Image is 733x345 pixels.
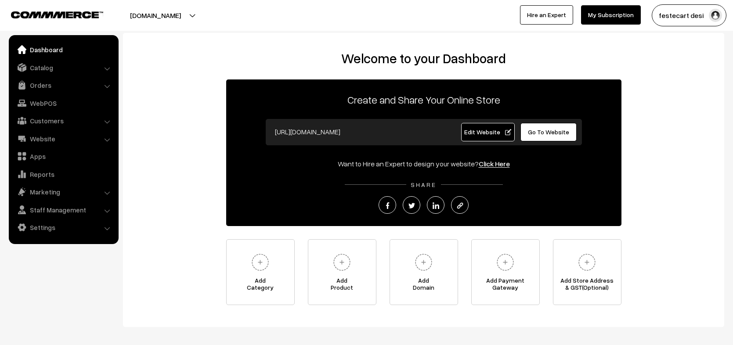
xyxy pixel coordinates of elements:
span: Go To Website [528,128,569,136]
button: festecart desi [652,4,726,26]
span: Add Domain [390,277,458,295]
h2: Welcome to your Dashboard [132,50,715,66]
img: plus.svg [248,250,272,274]
span: Add Payment Gateway [472,277,539,295]
a: My Subscription [581,5,641,25]
p: Create and Share Your Online Store [226,92,621,108]
img: plus.svg [575,250,599,274]
a: Customers [11,113,116,129]
a: Website [11,131,116,147]
div: Want to Hire an Expert to design your website? [226,158,621,169]
span: Add Category [227,277,294,295]
img: COMMMERCE [11,11,103,18]
a: AddDomain [390,239,458,305]
a: Orders [11,77,116,93]
a: AddCategory [226,239,295,305]
a: Apps [11,148,116,164]
a: Reports [11,166,116,182]
button: [DOMAIN_NAME] [99,4,212,26]
a: COMMMERCE [11,9,88,19]
a: Dashboard [11,42,116,57]
img: plus.svg [330,250,354,274]
span: Edit Website [464,128,511,136]
span: Add Product [308,277,376,295]
img: plus.svg [412,250,436,274]
span: Add Store Address & GST(Optional) [553,277,621,295]
a: WebPOS [11,95,116,111]
a: Settings [11,219,116,235]
img: plus.svg [493,250,517,274]
a: Catalog [11,60,116,75]
a: Click Here [479,159,510,168]
a: Edit Website [461,123,515,141]
a: Hire an Expert [520,5,573,25]
a: Staff Management [11,202,116,218]
span: SHARE [406,181,441,188]
a: AddProduct [308,239,376,305]
a: Marketing [11,184,116,200]
a: Add Store Address& GST(Optional) [553,239,621,305]
a: Add PaymentGateway [471,239,540,305]
img: user [709,9,722,22]
a: Go To Website [520,123,577,141]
